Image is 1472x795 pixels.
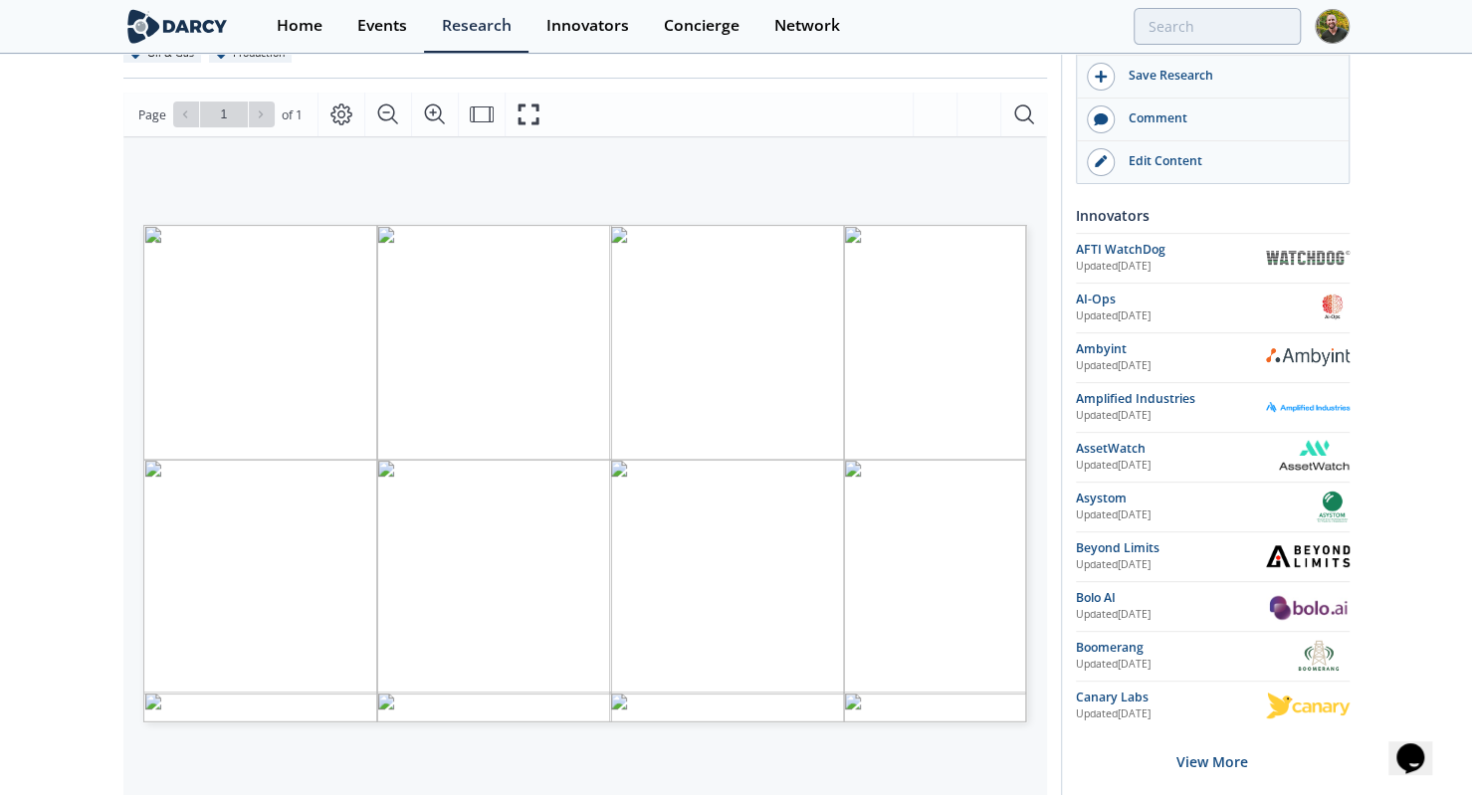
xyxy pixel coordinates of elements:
[546,18,629,34] div: Innovators
[1290,639,1350,674] img: Boomerang
[1076,340,1266,358] div: Ambyint
[1076,198,1350,233] div: Innovators
[1266,590,1350,622] img: Bolo AI
[1076,440,1279,458] div: AssetWatch
[1076,539,1266,557] div: Beyond Limits
[1076,308,1315,324] div: Updated [DATE]
[1076,589,1350,624] a: Bolo AI Updated[DATE] Bolo AI
[1076,639,1290,657] div: Boomerang
[1266,545,1350,567] img: Beyond Limits
[1076,408,1266,424] div: Updated [DATE]
[1076,390,1266,408] div: Amplified Industries
[1115,152,1338,170] div: Edit Content
[277,18,322,34] div: Home
[1076,607,1266,623] div: Updated [DATE]
[1279,440,1350,475] img: AssetWatch
[1076,490,1315,507] div: Asystom
[209,45,293,63] div: Production
[1076,557,1266,573] div: Updated [DATE]
[1266,251,1350,265] img: AFTI WatchDog
[774,18,840,34] div: Network
[1076,706,1266,722] div: Updated [DATE]
[1076,440,1350,475] a: AssetWatch Updated[DATE] AssetWatch
[1076,689,1266,706] div: Canary Labs
[1266,348,1350,365] img: Ambyint
[1076,458,1279,474] div: Updated [DATE]
[1076,507,1315,523] div: Updated [DATE]
[123,9,232,44] img: logo-wide.svg
[1076,639,1350,674] a: Boomerang Updated[DATE] Boomerang
[1076,390,1350,425] a: Amplified Industries Updated[DATE] Amplified Industries
[1315,9,1350,44] img: Profile
[1076,259,1266,275] div: Updated [DATE]
[1315,490,1350,524] img: Asystom
[442,18,512,34] div: Research
[1076,689,1350,723] a: Canary Labs Updated[DATE] Canary Labs
[1076,241,1350,276] a: AFTI WatchDog Updated[DATE] AFTI WatchDog
[1388,715,1452,775] iframe: chat widget
[1076,657,1290,673] div: Updated [DATE]
[1115,109,1338,127] div: Comment
[1134,8,1301,45] input: Advanced Search
[1076,291,1315,308] div: AI-Ops
[1077,141,1349,183] a: Edit Content
[1076,490,1350,524] a: Asystom Updated[DATE] Asystom
[1266,402,1350,413] img: Amplified Industries
[1076,589,1266,607] div: Bolo AI
[1076,539,1350,574] a: Beyond Limits Updated[DATE] Beyond Limits
[1266,693,1350,719] img: Canary Labs
[664,18,739,34] div: Concierge
[357,18,407,34] div: Events
[1076,358,1266,374] div: Updated [DATE]
[1076,730,1350,793] div: View More
[1076,291,1350,325] a: AI-Ops Updated[DATE] AI-Ops
[1076,241,1266,259] div: AFTI WatchDog
[1115,67,1338,85] div: Save Research
[1315,291,1350,325] img: AI-Ops
[123,45,202,63] div: Oil & Gas
[1076,340,1350,375] a: Ambyint Updated[DATE] Ambyint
